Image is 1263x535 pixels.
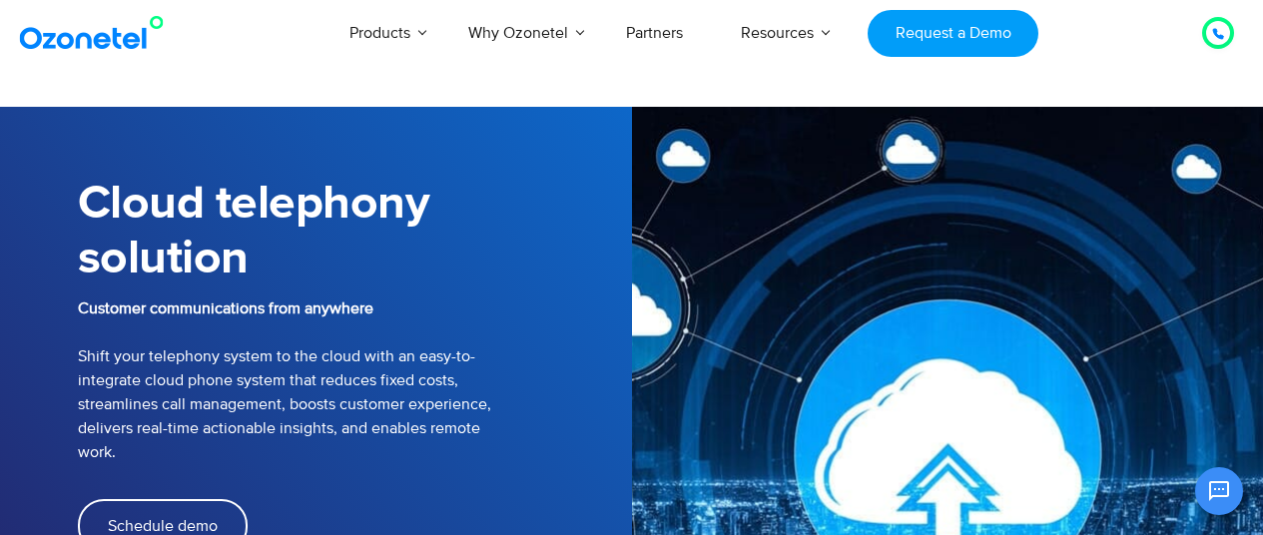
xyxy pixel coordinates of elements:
[868,10,1038,57] a: Request a Demo
[108,518,218,534] span: Schedule demo
[78,298,373,318] b: Customer communications from anywhere
[78,296,632,464] p: Shift your telephony system to the cloud with an easy-to-integrate cloud phone system that reduce...
[1195,467,1243,515] button: Open chat
[78,177,632,286] h1: Cloud telephony solution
